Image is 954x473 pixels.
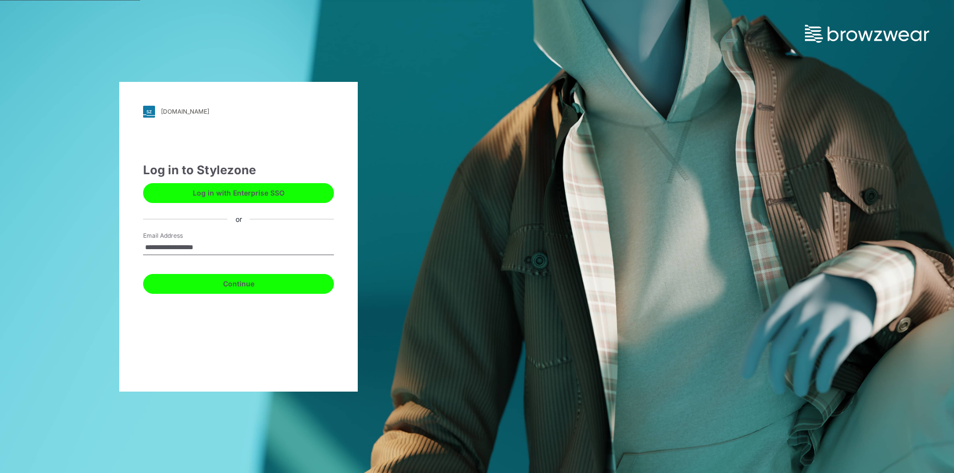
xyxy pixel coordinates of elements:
img: browzwear-logo.73288ffb.svg [805,25,929,43]
img: svg+xml;base64,PHN2ZyB3aWR0aD0iMjgiIGhlaWdodD0iMjgiIHZpZXdCb3g9IjAgMCAyOCAyOCIgZmlsbD0ibm9uZSIgeG... [143,106,155,118]
div: Log in to Stylezone [143,161,334,179]
button: Continue [143,274,334,294]
div: or [228,214,250,224]
div: [DOMAIN_NAME] [161,108,209,115]
label: Email Address [143,231,213,240]
a: [DOMAIN_NAME] [143,106,334,118]
button: Log in with Enterprise SSO [143,183,334,203]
